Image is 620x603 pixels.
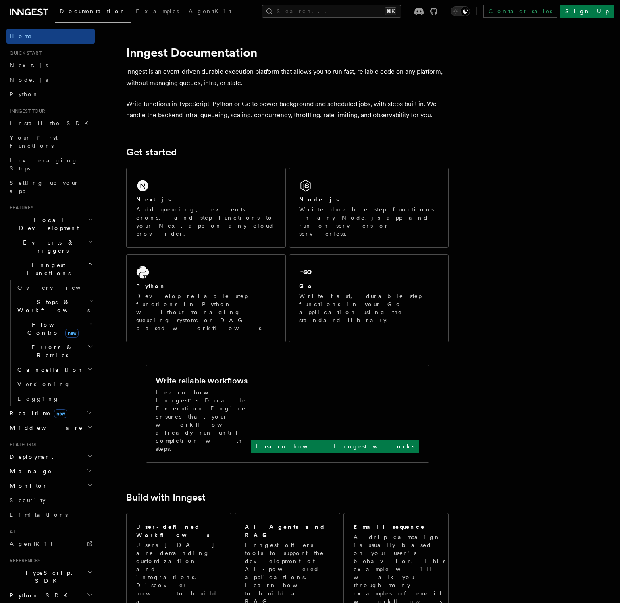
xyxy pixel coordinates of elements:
p: Add queueing, events, crons, and step functions to your Next app on any cloud provider. [136,205,276,238]
span: Inngest Functions [6,261,87,277]
button: Search...⌘K [262,5,401,18]
a: Your first Functions [6,131,95,153]
span: Manage [6,467,52,475]
p: Develop reliable step functions in Python without managing queueing systems or DAG based workflows. [136,292,276,332]
span: Security [10,497,46,504]
span: Monitor [6,482,48,490]
span: Platform [6,441,36,448]
span: Python SDK [6,591,72,599]
span: Limitations [10,512,68,518]
a: Sign Up [560,5,614,18]
span: AI [6,528,15,535]
button: Flow Controlnew [14,317,95,340]
span: Errors & Retries [14,343,87,359]
p: Inngest is an event-driven durable execution platform that allows you to run fast, reliable code ... [126,66,449,89]
span: Quick start [6,50,42,56]
span: Features [6,205,33,211]
a: Security [6,493,95,508]
button: TypeScript SDK [6,566,95,588]
h2: AI Agents and RAG [245,523,331,539]
span: Overview [17,284,100,291]
span: Deployment [6,453,53,461]
button: Inngest Functions [6,258,95,280]
h2: Next.js [136,195,171,203]
span: References [6,557,40,564]
a: AgentKit [6,537,95,551]
a: Versioning [14,377,95,392]
span: AgentKit [189,8,231,15]
h2: Python [136,282,166,290]
span: Middleware [6,424,83,432]
span: Documentation [60,8,126,15]
p: Learn how Inngest's Durable Execution Engine ensures that your workflow already run until complet... [156,388,251,453]
h2: Node.js [299,195,339,203]
span: Examples [136,8,179,15]
a: Node.js [6,73,95,87]
button: Errors & Retries [14,340,95,363]
span: Node.js [10,77,48,83]
a: Node.jsWrite durable step functions in any Node.js app and run on servers or serverless. [289,168,449,248]
span: Logging [17,396,59,402]
button: Events & Triggers [6,235,95,258]
span: Local Development [6,216,88,232]
a: Build with Inngest [126,492,206,503]
button: Python SDK [6,588,95,603]
a: GoWrite fast, durable step functions in your Go application using the standard library. [289,254,449,342]
button: Local Development [6,213,95,235]
span: Python [10,91,39,97]
a: PythonDevelop reliable step functions in Python without managing queueing systems or DAG based wo... [126,254,286,342]
a: Python [6,87,95,102]
span: Steps & Workflows [14,298,90,314]
span: Install the SDK [10,120,93,126]
button: Middleware [6,421,95,435]
span: new [65,329,79,338]
p: Write functions in TypeScript, Python or Go to power background and scheduled jobs, with steps bu... [126,98,449,121]
h2: Write reliable workflows [156,375,248,386]
a: Logging [14,392,95,406]
a: Limitations [6,508,95,522]
span: Setting up your app [10,180,79,194]
span: AgentKit [10,541,52,547]
span: Inngest tour [6,108,45,114]
p: Write fast, durable step functions in your Go application using the standard library. [299,292,439,324]
span: Home [10,32,32,40]
a: Documentation [55,2,131,23]
p: Learn how Inngest works [256,442,414,450]
a: Install the SDK [6,116,95,131]
a: Examples [131,2,184,22]
button: Monitor [6,479,95,493]
h2: User-defined Workflows [136,523,221,539]
a: Get started [126,147,177,158]
a: Next.jsAdd queueing, events, crons, and step functions to your Next app on any cloud provider. [126,168,286,248]
a: Contact sales [483,5,557,18]
button: Manage [6,464,95,479]
a: Home [6,29,95,44]
h1: Inngest Documentation [126,45,449,60]
a: Leveraging Steps [6,153,95,176]
span: Your first Functions [10,135,58,149]
a: Next.js [6,58,95,73]
button: Toggle dark mode [451,6,470,16]
button: Realtimenew [6,406,95,421]
span: TypeScript SDK [6,569,87,585]
span: Flow Control [14,321,89,337]
span: Leveraging Steps [10,157,78,172]
span: Realtime [6,409,67,417]
a: Overview [14,280,95,295]
span: Events & Triggers [6,238,88,255]
span: new [54,409,67,418]
h2: Go [299,282,314,290]
a: AgentKit [184,2,236,22]
button: Deployment [6,450,95,464]
a: Learn how Inngest works [251,440,419,453]
a: Setting up your app [6,176,95,198]
h2: Email sequence [354,523,425,531]
kbd: ⌘K [385,7,396,15]
span: Next.js [10,62,48,68]
button: Steps & Workflows [14,295,95,317]
div: Inngest Functions [6,280,95,406]
button: Cancellation [14,363,95,377]
span: Cancellation [14,366,84,374]
span: Versioning [17,381,71,387]
p: Write durable step functions in any Node.js app and run on servers or serverless. [299,205,439,238]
